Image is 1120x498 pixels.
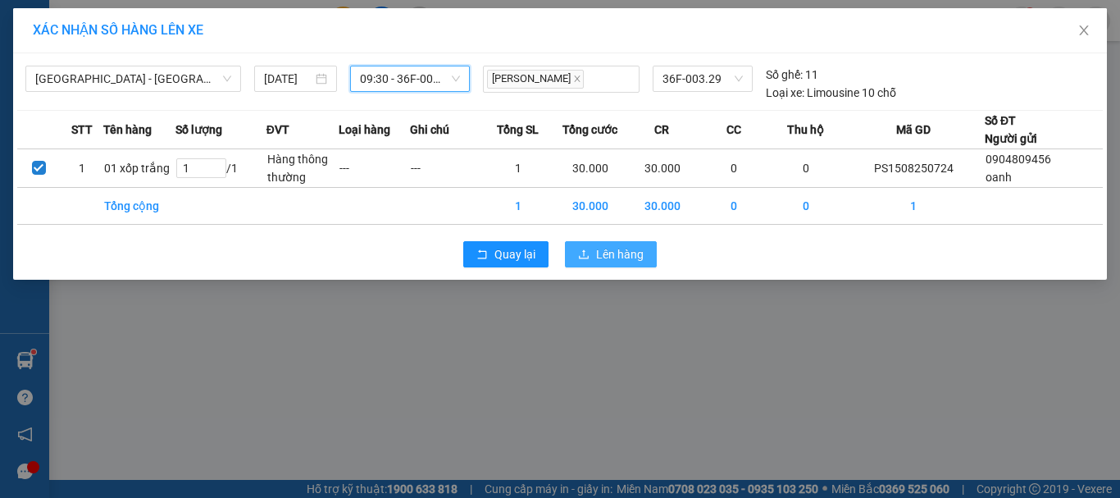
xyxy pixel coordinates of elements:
span: 0904809456 [986,153,1051,166]
span: Loại hàng [339,121,390,139]
div: 11 [766,66,818,84]
span: upload [578,249,590,262]
span: 09:30 - 36F-003.29 [360,66,461,91]
span: XÁC NHẬN SỐ HÀNG LÊN XE [33,22,203,38]
button: Close [1061,8,1107,54]
span: CC [726,121,741,139]
span: Thanh Hóa - Tây Hồ (HN) [35,66,231,91]
td: / 1 [175,149,266,188]
td: --- [410,149,482,188]
span: Số lượng [175,121,222,139]
td: 30.000 [554,188,626,225]
span: close [573,75,581,83]
td: 0 [770,188,842,225]
span: Thu hộ [787,121,824,139]
span: Lên hàng [596,245,644,263]
button: uploadLên hàng [565,241,657,267]
span: Ghi chú [410,121,449,139]
td: 1 [61,149,104,188]
span: Loại xe: [766,84,804,102]
td: 30.000 [626,188,699,225]
strong: PHIẾU GỬI HÀNG [39,70,122,105]
td: 30.000 [554,149,626,188]
td: 1 [482,188,554,225]
span: close [1077,24,1090,37]
img: logo [8,43,23,112]
strong: Hotline : 0889 23 23 23 [27,108,134,121]
span: Tên hàng [103,121,152,139]
span: oanh [986,171,1012,184]
span: 36F-003.29 [662,66,743,91]
button: rollbackQuay lại [463,241,549,267]
td: 0 [699,149,771,188]
td: 1 [482,149,554,188]
span: [PERSON_NAME] [487,70,584,89]
td: --- [339,149,411,188]
td: PS1508250724 [842,149,985,188]
span: Tổng cước [562,121,617,139]
div: Số ĐT Người gửi [985,112,1037,148]
td: Hàng thông thường [266,149,339,188]
td: 30.000 [626,149,699,188]
span: rollback [476,249,488,262]
span: Mã GD [896,121,931,139]
div: Limousine 10 chỗ [766,84,896,102]
span: STT [71,121,93,139]
td: 01 xốp trắng [103,149,175,188]
span: CR [654,121,669,139]
input: 15/08/2025 [264,70,312,88]
span: Tổng SL [497,121,539,139]
span: PS1508250724 [138,81,259,103]
td: 1 [842,188,985,225]
span: Quay lại [494,245,535,263]
strong: CÔNG TY TNHH VĨNH QUANG [36,13,125,66]
td: Tổng cộng [103,188,175,225]
span: Số ghế: [766,66,803,84]
td: 0 [770,149,842,188]
span: ĐVT [266,121,289,139]
td: 0 [699,188,771,225]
